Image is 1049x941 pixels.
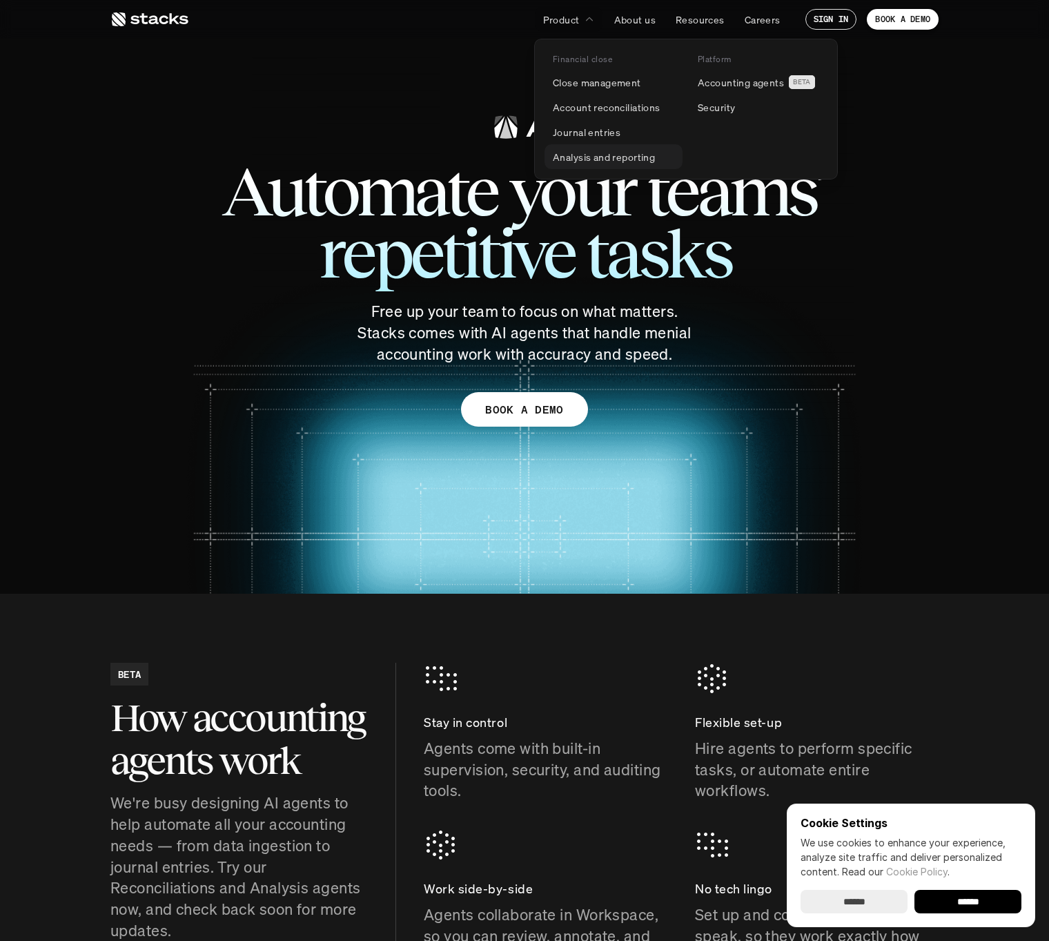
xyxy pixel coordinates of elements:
[118,667,141,681] h2: BETA
[110,697,368,782] h2: How accounting agents work
[424,879,667,899] p: Work side-by-side
[545,144,683,169] a: Analysis and reporting
[867,9,939,30] a: BOOK A DEMO
[801,817,1021,828] p: Cookie Settings
[875,14,930,24] p: BOOK A DEMO
[352,301,697,365] p: Free up your team to focus on what matters. Stacks comes with AI agents that handle menial accoun...
[485,400,564,420] p: BOOK A DEMO
[801,835,1021,879] p: We use cookies to enhance your experience, analyze site traffic and deliver personalized content.
[695,712,939,733] p: Flexible set-up
[886,866,948,877] a: Cookie Policy
[676,12,725,27] p: Resources
[698,100,735,115] p: Security
[842,866,950,877] span: Read our .
[543,12,580,27] p: Product
[553,150,655,164] p: Analysis and reporting
[553,55,612,64] p: Financial close
[736,7,789,32] a: Careers
[553,100,660,115] p: Account reconciliations
[166,146,883,298] span: Automate your teams’ repetitive tasks
[163,263,224,273] a: Privacy Policy
[689,70,827,95] a: Accounting agentsBETA
[606,7,664,32] a: About us
[695,738,939,802] p: Hire agents to perform specific tasks, or automate entire workflows.
[805,9,857,30] a: SIGN IN
[424,712,667,733] p: Stay in control
[667,7,733,32] a: Resources
[814,14,849,24] p: SIGN IN
[553,125,620,139] p: Journal entries
[689,95,827,119] a: Security
[545,70,683,95] a: Close management
[545,119,683,144] a: Journal entries
[461,392,588,427] a: BOOK A DEMO
[424,738,667,802] p: Agents come with built-in supervision, security, and auditing tools.
[793,78,811,86] h2: BETA
[698,75,784,90] p: Accounting agents
[745,12,781,27] p: Careers
[553,75,641,90] p: Close management
[695,879,939,899] p: No tech lingo
[545,95,683,119] a: Account reconciliations
[698,55,732,64] p: Platform
[614,12,656,27] p: About us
